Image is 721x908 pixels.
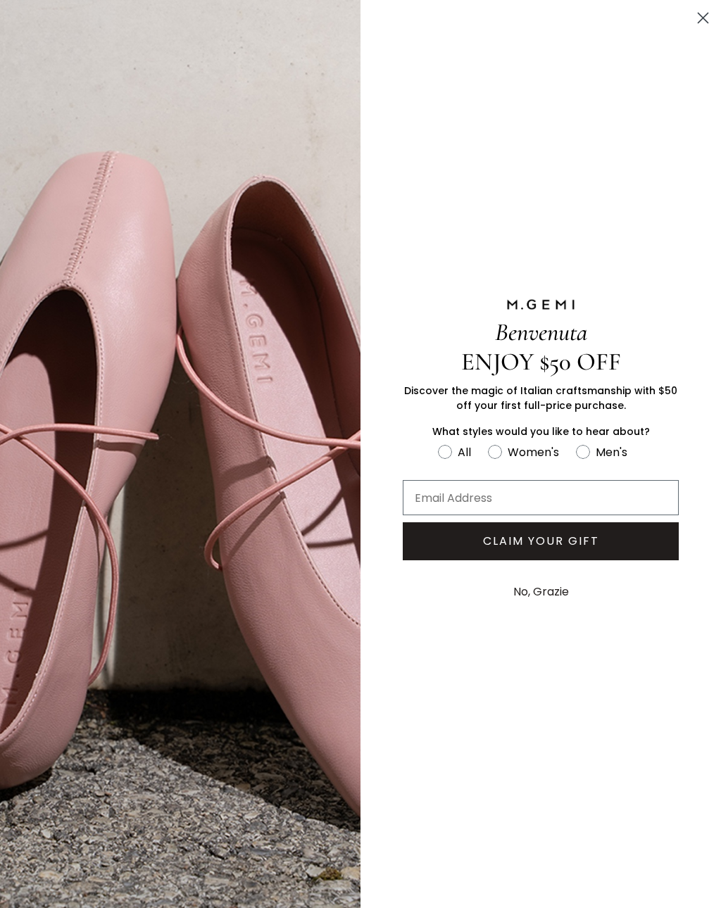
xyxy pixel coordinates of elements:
[506,298,576,311] img: M.GEMI
[403,522,679,560] button: CLAIM YOUR GIFT
[458,443,471,461] div: All
[596,443,627,461] div: Men's
[404,384,677,412] span: Discover the magic of Italian craftsmanship with $50 off your first full-price purchase.
[691,6,715,30] button: Close dialog
[461,347,621,377] span: ENJOY $50 OFF
[508,443,559,461] div: Women's
[506,574,576,610] button: No, Grazie
[403,480,679,515] input: Email Address
[432,424,650,439] span: What styles would you like to hear about?
[495,317,587,347] span: Benvenuta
